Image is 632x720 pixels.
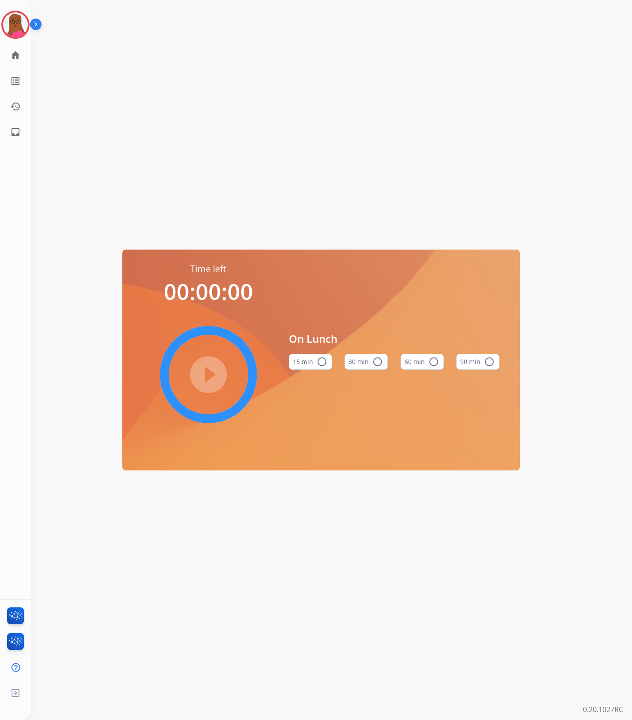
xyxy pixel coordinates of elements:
[10,76,21,86] mat-icon: list_alt
[583,704,623,715] p: 0.20.1027RC
[401,354,444,370] button: 60 min
[190,263,226,275] span: Time left
[344,354,388,370] button: 30 min
[10,50,21,61] mat-icon: home
[428,356,439,367] mat-icon: radio_button_unchecked
[289,331,500,347] span: On Lunch
[3,12,28,37] img: avatar
[10,101,21,112] mat-icon: history
[164,277,253,307] span: 00:00:00
[289,354,332,370] button: 15 min
[10,127,21,137] mat-icon: inbox
[484,356,495,367] mat-icon: radio_button_unchecked
[317,356,327,367] mat-icon: radio_button_unchecked
[456,354,500,370] button: 90 min
[372,356,383,367] mat-icon: radio_button_unchecked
